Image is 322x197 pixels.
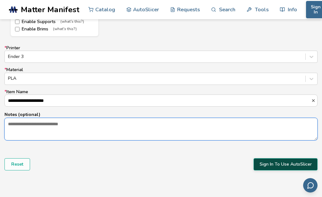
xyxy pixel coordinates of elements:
[60,20,84,24] span: (what's this?)
[4,89,318,107] label: Item Name
[15,27,94,32] label: Enable Brims
[15,27,20,31] input: Enable Brims(what's this?)
[15,20,20,24] input: Enable Supports(what's this?)
[311,98,317,103] button: *Item Name
[5,118,317,140] textarea: Notes (optional)
[21,5,79,14] span: Matter Manifest
[4,45,318,63] label: Printer
[53,27,77,31] span: (what's this?)
[15,19,94,24] label: Enable Supports
[303,178,318,193] button: Send feedback via email
[5,95,311,106] input: *Item Name
[4,158,30,170] button: Reset
[254,158,318,170] button: Sign In To Use AutoSlicer
[4,111,318,118] p: Notes (optional)
[4,67,318,85] label: Material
